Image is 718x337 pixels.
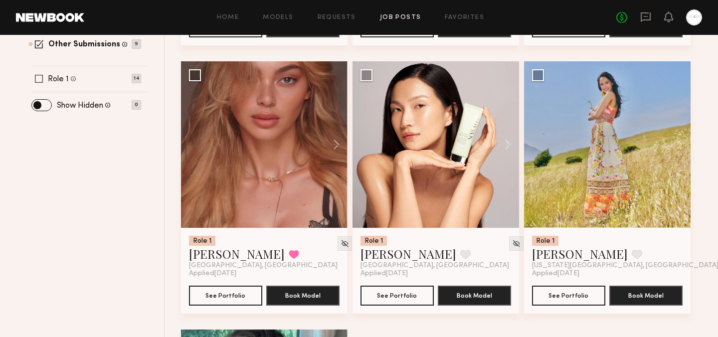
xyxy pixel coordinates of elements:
[189,262,338,270] span: [GEOGRAPHIC_DATA], [GEOGRAPHIC_DATA]
[263,14,293,21] a: Models
[360,262,509,270] span: [GEOGRAPHIC_DATA], [GEOGRAPHIC_DATA]
[360,236,387,246] div: Role 1
[217,14,239,21] a: Home
[318,14,356,21] a: Requests
[48,75,69,83] label: Role 1
[438,291,511,299] a: Book Model
[266,291,340,299] a: Book Model
[532,246,628,262] a: [PERSON_NAME]
[189,270,340,278] div: Applied [DATE]
[341,239,349,248] img: Unhide Model
[360,286,434,306] button: See Portfolio
[438,286,511,306] button: Book Model
[445,14,484,21] a: Favorites
[532,270,683,278] div: Applied [DATE]
[132,74,141,83] p: 14
[360,246,456,262] a: [PERSON_NAME]
[57,102,103,110] label: Show Hidden
[266,286,340,306] button: Book Model
[532,236,558,246] div: Role 1
[609,291,683,299] a: Book Model
[189,286,262,306] button: See Portfolio
[132,100,141,110] p: 0
[360,270,511,278] div: Applied [DATE]
[189,236,215,246] div: Role 1
[609,286,683,306] button: Book Model
[132,39,141,49] p: 9
[189,246,285,262] a: [PERSON_NAME]
[512,239,521,248] img: Unhide Model
[532,286,605,306] button: See Portfolio
[48,41,120,49] label: Other Submissions
[380,14,421,21] a: Job Posts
